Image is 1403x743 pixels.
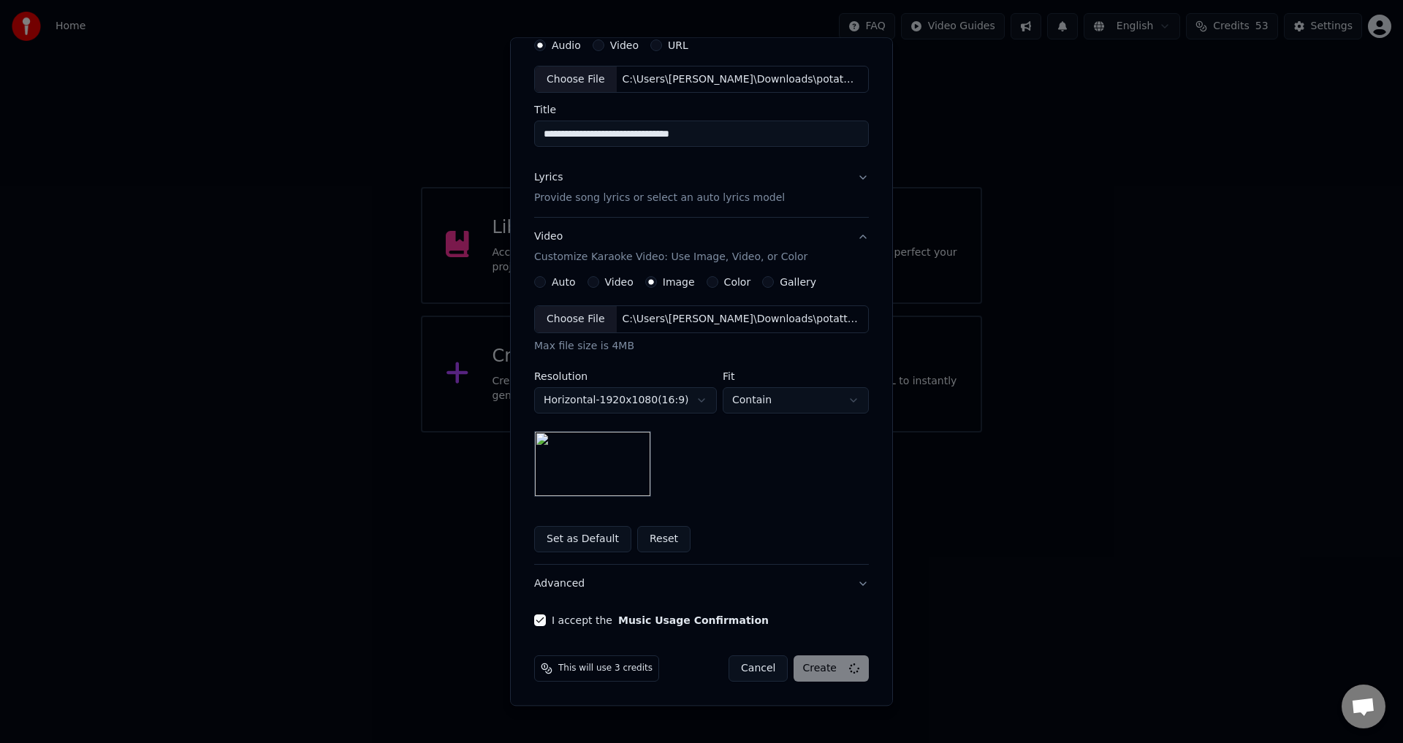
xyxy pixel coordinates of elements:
div: Choose File [535,307,617,333]
label: Auto [552,278,576,288]
button: I accept the [618,616,769,626]
label: Video [605,278,634,288]
label: Gallery [780,278,816,288]
div: C:\Users\[PERSON_NAME]\Downloads\potattopenisnipples.PNG [617,313,865,327]
label: Audio [552,40,581,50]
button: Cancel [729,656,788,682]
label: URL [668,40,688,50]
div: VideoCustomize Karaoke Video: Use Image, Video, or Color [534,277,869,565]
button: LyricsProvide song lyrics or select an auto lyrics model [534,159,869,218]
button: VideoCustomize Karaoke Video: Use Image, Video, or Color [534,218,869,277]
button: Set as Default [534,527,631,553]
label: Fit [723,372,869,382]
span: This will use 3 credits [558,663,653,675]
label: I accept the [552,616,769,626]
label: Title [534,105,869,115]
label: Resolution [534,372,717,382]
div: Video [534,230,807,265]
p: Provide song lyrics or select an auto lyrics model [534,191,785,206]
div: Max file size is 4MB [534,340,869,354]
label: Image [663,278,695,288]
p: Customize Karaoke Video: Use Image, Video, or Color [534,251,807,265]
div: Lyrics [534,171,563,186]
div: Choose File [535,66,617,93]
button: Advanced [534,565,869,603]
button: Reset [637,527,691,553]
label: Color [724,278,751,288]
div: C:\Users\[PERSON_NAME]\Downloads\potato loves penis nipples so much.mp3 [617,72,865,87]
label: Video [610,40,639,50]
